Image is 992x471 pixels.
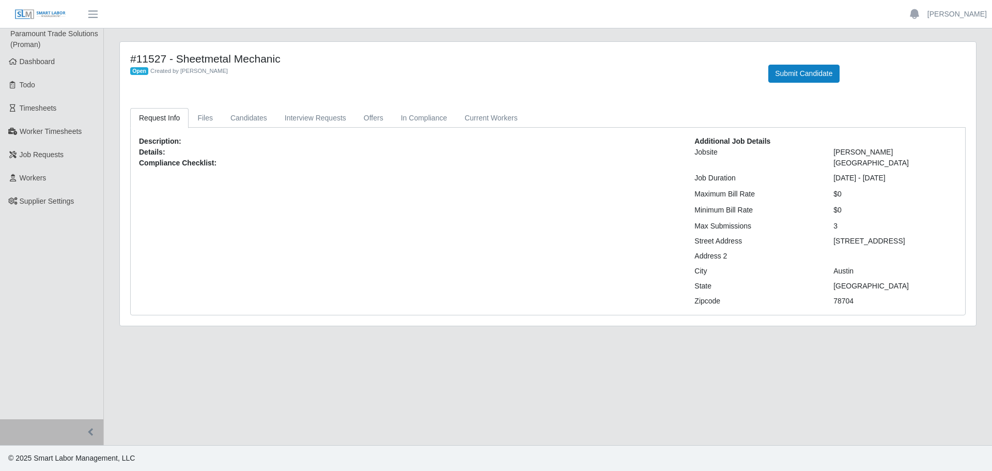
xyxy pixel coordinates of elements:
span: Dashboard [20,57,55,66]
a: Candidates [222,108,276,128]
div: $0 [826,205,965,216]
div: State [687,281,826,292]
a: Interview Requests [276,108,355,128]
span: Supplier Settings [20,197,74,205]
b: Description: [139,137,181,145]
div: [PERSON_NAME][GEOGRAPHIC_DATA] [826,147,965,169]
b: Compliance Checklist: [139,159,216,167]
div: Max Submissions [687,221,826,232]
div: [GEOGRAPHIC_DATA] [826,281,965,292]
span: Open [130,67,148,75]
a: [PERSON_NAME] [927,9,987,20]
div: Maximum Bill Rate [687,189,826,200]
span: Todo [20,81,35,89]
div: Job Duration [687,173,826,184]
h4: #11527 - Sheetmetal Mechanic [130,52,753,65]
span: Paramount Trade Solutions (Proman) [10,29,98,49]
div: Minimum Bill Rate [687,205,826,216]
div: Jobsite [687,147,826,169]
div: $0 [826,189,965,200]
span: Workers [20,174,47,182]
b: Details: [139,148,165,156]
div: 3 [826,221,965,232]
div: 78704 [826,296,965,307]
div: [DATE] - [DATE] [826,173,965,184]
a: Files [189,108,222,128]
img: SLM Logo [14,9,66,20]
div: Zipcode [687,296,826,307]
span: Worker Timesheets [20,127,82,135]
button: Submit Candidate [768,65,839,83]
div: Street Address [687,236,826,247]
a: Current Workers [456,108,526,128]
b: Additional Job Details [694,137,770,145]
a: In Compliance [392,108,456,128]
span: Created by [PERSON_NAME] [150,68,228,74]
span: Job Requests [20,150,64,159]
a: Offers [355,108,392,128]
a: Request Info [130,108,189,128]
span: © 2025 Smart Labor Management, LLC [8,454,135,462]
div: City [687,266,826,277]
div: [STREET_ADDRESS] [826,236,965,247]
div: Austin [826,266,965,277]
div: Address 2 [687,251,826,262]
span: Timesheets [20,104,57,112]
